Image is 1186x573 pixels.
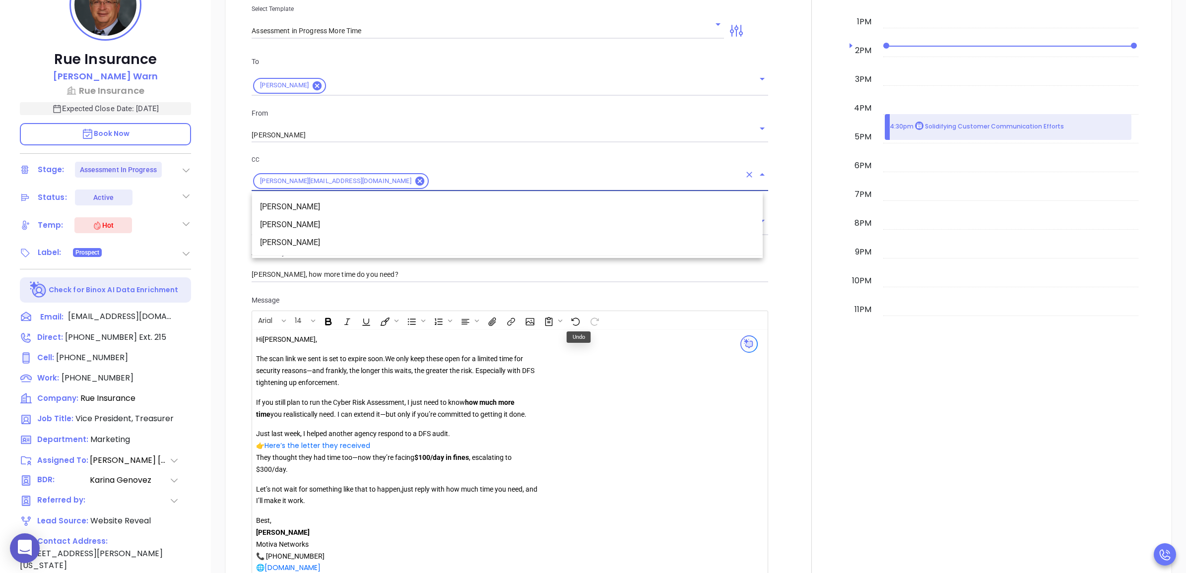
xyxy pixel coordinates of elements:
[65,331,137,343] span: [PHONE_NUMBER]
[402,312,428,329] span: Insert Unordered List
[539,312,565,329] span: Surveys
[252,108,768,119] p: From
[853,73,873,85] div: 3pm
[40,311,64,323] span: Email:
[37,474,89,487] span: BDR:
[37,393,78,403] span: Company:
[37,515,88,526] span: Lead Source:
[585,312,602,329] span: Redo
[853,217,873,229] div: 8pm
[755,168,769,182] button: Close
[253,312,280,329] button: Arial
[80,162,157,178] div: Assessment In Progress
[853,189,873,200] div: 7pm
[92,219,114,231] div: Hot
[290,316,307,322] span: 14
[253,78,326,94] div: [PERSON_NAME]
[853,246,873,258] div: 9pm
[80,392,135,404] span: Rue Insurance
[252,295,768,306] p: Message
[319,312,336,329] span: Bold
[850,275,873,287] div: 10pm
[81,128,130,138] span: Book Now
[263,335,316,343] span: [PERSON_NAME]
[49,285,178,295] p: Check for Binox AI Data Enrichment
[20,84,191,97] a: Rue Insurance
[429,312,455,329] span: Insert Ordered List
[852,102,873,114] div: 4pm
[414,453,469,461] strong: $100/day in fines
[90,515,151,526] span: Website Reveal
[75,247,100,258] span: Prospect
[90,474,169,487] span: Karina Genovez
[356,312,374,329] span: Underline
[38,245,62,260] div: Label:
[252,154,768,165] p: CC
[566,312,584,329] span: Undo
[20,102,191,115] p: Expected Close Date: [DATE]
[264,441,370,450] a: Here’s the letter they received
[254,81,315,90] span: [PERSON_NAME]
[256,428,541,475] p: Just last week, I helped another agency respond to a DFS audit. 👉 They thought they had time too—...
[53,69,158,83] p: [PERSON_NAME] Warn
[30,281,47,299] img: Ai-Enrich-DaqCidB-.svg
[38,190,67,205] div: Status:
[853,131,873,143] div: 5pm
[252,234,763,252] li: [PERSON_NAME]
[853,45,873,57] div: 2pm
[711,17,725,31] button: Open
[62,372,133,383] span: [PHONE_NUMBER]
[520,312,538,329] span: Insert Image
[256,528,310,536] strong: [PERSON_NAME]
[256,398,515,418] strong: how much more time
[855,16,873,28] div: 1pm
[740,335,758,353] img: svg%3e
[38,162,65,177] div: Stage:
[253,312,288,329] span: Font family
[20,51,191,68] p: Rue Insurance
[37,495,89,507] span: Referred by:
[264,563,321,573] a: [DOMAIN_NAME]
[37,352,54,363] span: Cell :
[253,316,277,322] span: Arial
[742,168,756,182] button: Clear
[853,160,873,172] div: 6pm
[37,536,108,546] span: Contact Address:
[252,3,724,14] p: Select Template
[755,72,769,86] button: Open
[853,304,873,316] div: 11pm
[256,397,541,421] p: If you still plan to run the Cyber Risk Assessment, I just need to know you realistically need. I...
[68,311,172,322] span: [EMAIL_ADDRESS][DOMAIN_NAME]
[53,69,158,84] a: [PERSON_NAME] Warn
[38,218,64,233] div: Temp:
[93,190,114,205] div: Active
[290,312,309,329] button: 14
[37,434,88,445] span: Department:
[90,434,130,445] span: Marketing
[890,122,1064,132] p: 4:30pm Solidifying Customer Communication Efforts
[75,413,174,424] span: Vice President, Treasurer
[37,373,59,383] span: Work:
[37,332,63,342] span: Direct :
[37,413,73,424] span: Job Title:
[254,177,417,186] span: [PERSON_NAME][EMAIL_ADDRESS][DOMAIN_NAME]
[256,355,534,386] span: We only keep these open for a limited time for security reasons—and frankly, the longer this wait...
[456,312,481,329] span: Align
[256,484,541,508] p: Let’s not wait for something like that to happen, just reply with how much time you need, and I’l...
[20,548,163,571] span: [STREET_ADDRESS][PERSON_NAME][US_STATE]
[755,122,769,135] button: Open
[256,335,263,343] span: Hi
[337,312,355,329] span: Italic
[252,56,768,67] p: To
[567,331,591,343] div: Undo
[253,173,428,189] div: [PERSON_NAME][EMAIL_ADDRESS][DOMAIN_NAME]
[289,312,318,329] span: Font size
[90,454,169,466] span: [PERSON_NAME] [PERSON_NAME]
[56,352,128,363] span: [PHONE_NUMBER]
[482,312,500,329] span: Insert Files
[501,312,519,329] span: Insert link
[252,267,768,282] input: Subject
[375,312,401,329] span: Fill color or set the text color
[137,331,166,343] span: Ext. 215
